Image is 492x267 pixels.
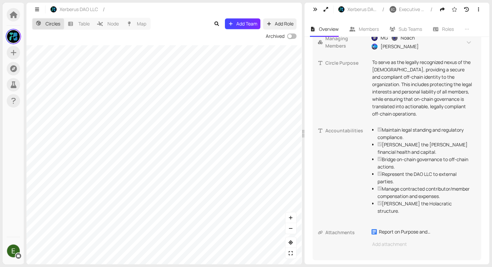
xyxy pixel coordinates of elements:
[347,6,378,13] span: Xerberus DAO LLC
[381,34,388,42] span: MG
[325,59,368,67] span: Circle Purpose
[7,30,20,43] img: gQX6TtSrwZ.jpeg
[378,141,472,156] li: [PERSON_NAME] the [PERSON_NAME] financial health and capital.
[368,239,476,250] div: Add attachment
[465,27,469,31] span: ellipsis
[399,6,426,13] span: Executive Circle
[60,6,98,13] span: Xerberus DAO LLC
[378,185,472,200] li: Manage contracted contributor/member compensation and expenses.
[335,4,381,15] button: Xerberus DAO LLC
[379,228,430,236] div: Report on Purpose and Accountabilities
[372,59,472,118] p: To serve as the legally recognized nexus of the [DEMOGRAPHIC_DATA], providing a secure and compli...
[51,6,57,12] img: HgCiZ4BMi_.jpeg
[442,26,454,32] span: Roles
[372,35,378,41] img: MXslRO4HpP.jpeg
[325,35,368,50] span: Managing Members
[378,171,472,185] li: Represent the DAO LLC to external parties.
[392,35,398,41] img: bkvvjQsnwV.jpeg
[225,18,261,29] button: Add Team
[266,32,284,40] div: Archived
[263,18,297,29] button: Add Role
[372,228,430,236] a: Report on Purpose and Accountabilities
[381,43,419,50] span: [PERSON_NAME]
[401,34,415,42] span: Noach
[378,156,472,171] li: Bridge on-chain governance to off-chain actions.
[378,126,472,141] li: Maintain legal standing and regulatory compliance.
[236,20,257,27] span: Add Team
[275,20,294,27] span: Add Role
[319,26,339,32] span: Overview
[325,127,368,134] span: Accountabilities
[378,200,472,215] li: [PERSON_NAME] the Holacratic structure.
[399,26,422,32] span: Sub Teams
[359,26,379,32] span: Members
[386,4,429,15] button: ECExecutive Circle
[325,229,368,236] span: Attachments
[391,8,395,11] span: EC
[372,44,378,50] img: h4zm8oAVjJ.jpeg
[338,6,344,12] img: HgCiZ4BMi_.jpeg
[47,4,101,15] button: Xerberus DAO LLC
[7,245,20,257] img: ACg8ocJiNtrj-q3oAs-KiQUokqI3IJKgX5M3z0g1j3yMiQWdKhkXpQ=s500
